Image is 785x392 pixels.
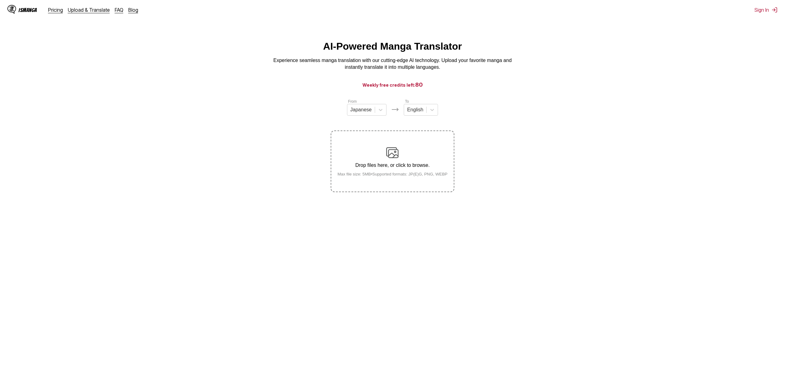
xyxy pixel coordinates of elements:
[754,7,778,13] button: Sign In
[7,5,16,14] img: IsManga Logo
[323,41,462,52] h1: AI-Powered Manga Translator
[7,5,48,15] a: IsManga LogoIsManga
[128,7,138,13] a: Blog
[269,57,516,71] p: Experience seamless manga translation with our cutting-edge AI technology. Upload your favorite m...
[405,99,409,104] label: To
[771,7,778,13] img: Sign out
[68,7,110,13] a: Upload & Translate
[333,163,452,168] p: Drop files here, or click to browse.
[415,81,423,88] span: 80
[15,81,770,89] h3: Weekly free credits left:
[48,7,63,13] a: Pricing
[348,99,357,104] label: From
[391,106,399,113] img: Languages icon
[19,7,37,13] div: IsManga
[333,172,452,176] small: Max file size: 5MB • Supported formats: JP(E)G, PNG, WEBP
[115,7,123,13] a: FAQ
